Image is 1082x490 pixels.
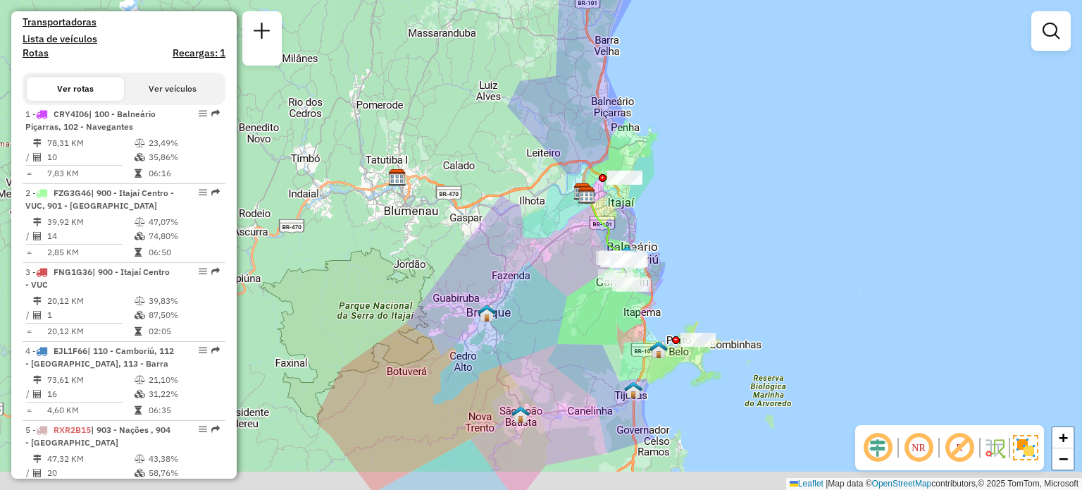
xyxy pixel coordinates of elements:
[1052,427,1074,448] a: Zoom in
[578,186,596,204] img: CDD Camboriú
[33,311,42,319] i: Total de Atividades
[1013,435,1038,460] img: Exibir/Ocultar setores
[46,403,134,417] td: 4,60 KM
[25,245,32,259] td: =
[625,248,643,267] img: 711 UDC Light WCL Camboriu
[649,341,668,359] img: PA PORTO BELO
[148,136,219,150] td: 23,49%
[618,245,636,264] img: UDC - Cross Balneário (Simulação)
[199,346,207,355] em: Opções
[135,139,145,147] i: % de utilização do peso
[248,17,276,49] a: Nova sessão e pesquisa
[135,469,145,477] i: % de utilização da cubagem
[25,308,32,322] td: /
[46,229,134,243] td: 14
[25,324,32,338] td: =
[135,406,142,415] i: Tempo total em rota
[624,381,642,399] img: PA - Tijucas
[680,333,716,347] div: Atividade não roteirizada - CAMARAO BOMBINHAS LANCHONETE LTDA
[46,466,134,480] td: 20
[211,188,220,197] em: Rota exportada
[54,188,91,198] span: FZG3G46
[46,387,134,401] td: 16
[211,425,220,434] em: Rota exportada
[46,294,134,308] td: 20,12 KM
[25,345,174,369] span: 4 -
[786,478,1082,490] div: Map data © contributors,© 2025 TomTom, Microsoft
[199,267,207,276] em: Opções
[943,431,976,465] span: Exibir rótulo
[25,345,174,369] span: | 110 - Camboriú, 112 - [GEOGRAPHIC_DATA], 113 - Barra
[33,232,42,240] i: Total de Atividades
[25,188,174,211] span: | 900 - Itajaí Centro - VUC, 901 - [GEOGRAPHIC_DATA]
[33,139,42,147] i: Distância Total
[54,267,92,277] span: FNG1G36
[25,424,170,448] span: 5 -
[46,452,134,466] td: 47,32 KM
[211,109,220,118] em: Rota exportada
[790,479,823,489] a: Leaflet
[872,479,932,489] a: OpenStreetMap
[33,153,42,161] i: Total de Atividades
[173,47,225,59] h4: Recargas: 1
[135,218,145,226] i: % de utilização do peso
[33,297,42,305] i: Distância Total
[1037,17,1065,45] a: Exibir filtros
[46,373,134,387] td: 73,61 KM
[25,424,170,448] span: | 903 - Nações , 904 - [GEOGRAPHIC_DATA]
[25,188,174,211] span: 2 -
[135,390,145,398] i: % de utilização da cubagem
[135,153,145,161] i: % de utilização da cubagem
[1059,429,1068,446] span: +
[135,297,145,305] i: % de utilização do peso
[148,245,219,259] td: 06:50
[211,267,220,276] em: Rota exportada
[25,403,32,417] td: =
[1052,448,1074,470] a: Zoom out
[25,109,156,132] span: | 100 - Balneário Piçarras, 102 - Navegantes
[148,373,219,387] td: 21,10%
[33,455,42,463] i: Distância Total
[46,166,134,180] td: 7,83 KM
[23,47,49,59] a: Rotas
[25,166,32,180] td: =
[25,150,32,164] td: /
[135,169,142,178] i: Tempo total em rota
[148,229,219,243] td: 74,80%
[25,229,32,243] td: /
[199,425,207,434] em: Opções
[25,267,170,290] span: 3 -
[607,171,642,185] div: Atividade não roteirizada - 48.420.571 EDI TEREZ
[25,466,32,480] td: /
[148,324,219,338] td: 02:05
[46,245,134,259] td: 2,85 KM
[46,136,134,150] td: 78,31 KM
[135,455,145,463] i: % de utilização do peso
[148,215,219,229] td: 47,07%
[199,109,207,118] em: Opções
[135,248,142,257] i: Tempo total em rota
[199,188,207,197] em: Opções
[46,150,134,164] td: 10
[1059,450,1068,467] span: −
[46,324,134,338] td: 20,12 KM
[902,431,935,465] span: Ocultar NR
[511,405,530,424] img: São João Batista
[478,304,496,322] img: Brusque
[54,345,87,356] span: EJL1F66
[25,109,156,132] span: 1 -
[148,452,219,466] td: 43,38%
[33,218,42,226] i: Distância Total
[983,436,1006,459] img: Fluxo de ruas
[25,267,170,290] span: | 900 - Itajaí Centro - VUC
[148,294,219,308] td: 39,83%
[148,150,219,164] td: 35,86%
[54,109,89,119] span: CRY4I06
[33,376,42,384] i: Distância Total
[148,166,219,180] td: 06:16
[135,376,145,384] i: % de utilização do peso
[135,327,142,336] i: Tempo total em rota
[826,479,828,489] span: |
[54,424,91,435] span: RXR2B15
